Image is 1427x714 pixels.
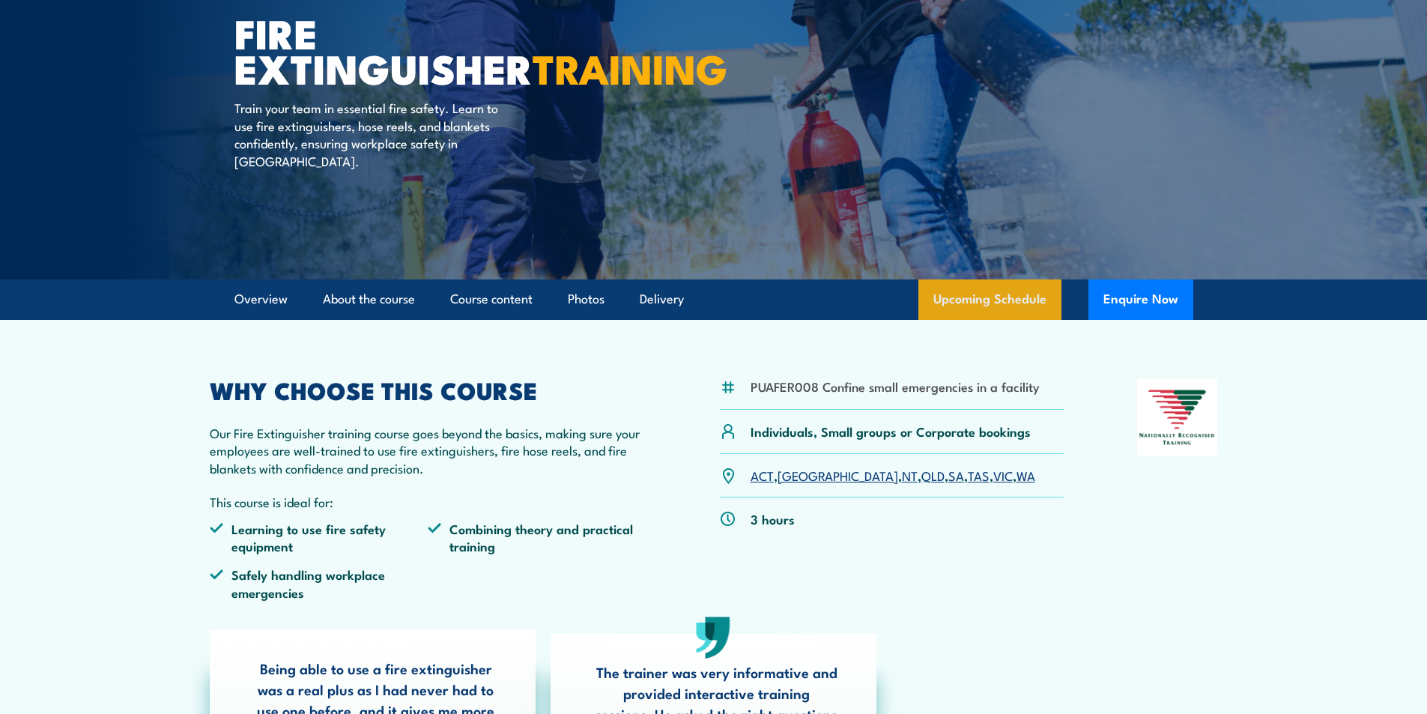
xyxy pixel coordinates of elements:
a: TAS [968,466,990,484]
a: Overview [234,279,288,319]
a: About the course [323,279,415,319]
li: Safely handling workplace emergencies [210,566,428,601]
a: Upcoming Schedule [918,279,1061,320]
a: ACT [751,466,774,484]
p: Individuals, Small groups or Corporate bookings [751,423,1031,440]
a: [GEOGRAPHIC_DATA] [778,466,898,484]
p: Our Fire Extinguisher training course goes beyond the basics, making sure your employees are well... [210,424,647,476]
a: QLD [921,466,945,484]
h2: WHY CHOOSE THIS COURSE [210,379,647,400]
button: Enquire Now [1088,279,1193,320]
a: VIC [993,466,1013,484]
p: This course is ideal for: [210,493,647,510]
a: Delivery [640,279,684,319]
a: Course content [450,279,533,319]
strong: TRAINING [533,36,727,98]
p: , , , , , , , [751,467,1035,484]
a: SA [948,466,964,484]
li: PUAFER008 Confine small emergencies in a facility [751,378,1040,395]
li: Learning to use fire safety equipment [210,520,428,555]
a: NT [902,466,918,484]
li: Combining theory and practical training [428,520,646,555]
a: Photos [568,279,605,319]
h1: Fire Extinguisher [234,15,605,85]
p: Train your team in essential fire safety. Learn to use fire extinguishers, hose reels, and blanke... [234,99,508,169]
a: WA [1017,466,1035,484]
p: 3 hours [751,510,795,527]
img: Nationally Recognised Training logo. [1137,379,1218,456]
